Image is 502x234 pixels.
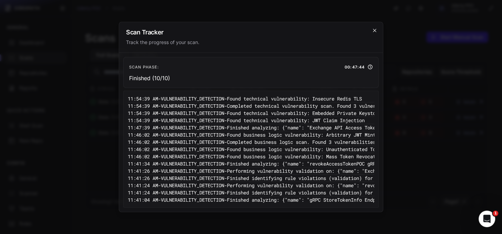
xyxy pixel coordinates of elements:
[372,28,377,33] svg: cross 2,
[345,63,365,71] span: 00:47:44
[479,211,495,227] iframe: Intercom live chat
[126,29,376,35] h2: Scan Tracker
[129,74,170,82] p: Finished (10/10)
[129,63,159,71] span: Scan Phase:
[126,39,376,46] div: Track the progress of your scan.
[493,211,498,216] span: 1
